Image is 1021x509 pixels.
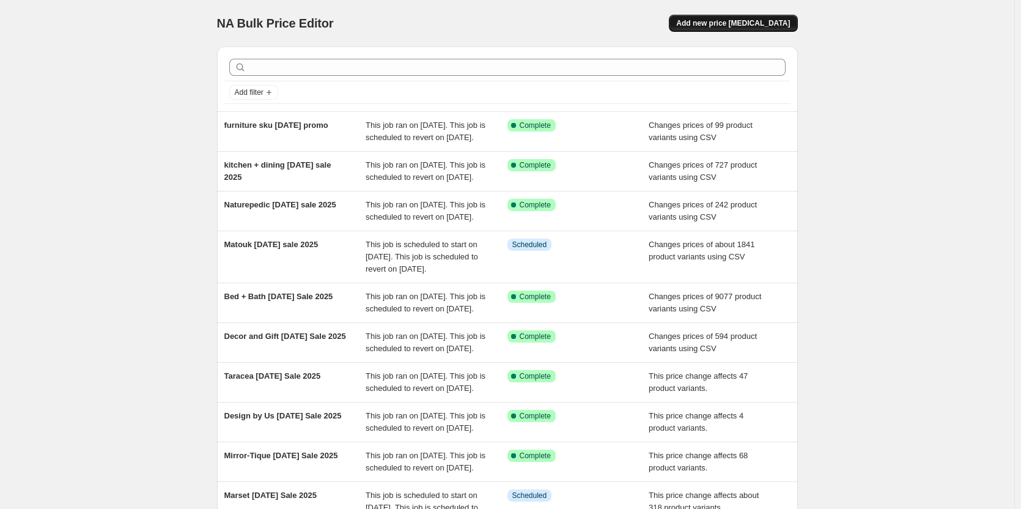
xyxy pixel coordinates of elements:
[224,240,319,249] span: Matouk [DATE] sale 2025
[224,200,336,209] span: Naturepedic [DATE] sale 2025
[649,121,753,142] span: Changes prices of 99 product variants using CSV
[366,332,485,353] span: This job ran on [DATE]. This job is scheduled to revert on [DATE].
[224,292,333,301] span: Bed + Bath [DATE] Sale 2025
[224,491,317,500] span: Marset [DATE] Sale 2025
[669,15,797,32] button: Add new price [MEDICAL_DATA]
[649,292,761,313] span: Changes prices of 9077 product variants using CSV
[366,240,478,273] span: This job is scheduled to start on [DATE]. This job is scheduled to revert on [DATE].
[520,200,551,210] span: Complete
[649,332,757,353] span: Changes prices of 594 product variants using CSV
[224,411,342,420] span: Design by Us [DATE] Sale 2025
[224,451,338,460] span: Mirror-Tique [DATE] Sale 2025
[224,371,321,381] span: Taracea [DATE] Sale 2025
[224,160,331,182] span: kitchen + dining [DATE] sale 2025
[224,332,346,341] span: Decor and Gift [DATE] Sale 2025
[649,371,748,393] span: This price change affects 47 product variants.
[224,121,328,130] span: furniture sku [DATE] promo
[649,411,743,433] span: This price change affects 4 product variants.
[366,371,485,393] span: This job ran on [DATE]. This job is scheduled to revert on [DATE].
[520,160,551,170] span: Complete
[649,200,757,221] span: Changes prices of 242 product variants using CSV
[520,371,551,381] span: Complete
[649,160,757,182] span: Changes prices of 727 product variants using CSV
[217,17,334,30] span: NA Bulk Price Editor
[512,491,547,500] span: Scheduled
[649,451,748,472] span: This price change affects 68 product variants.
[512,240,547,250] span: Scheduled
[676,18,790,28] span: Add new price [MEDICAL_DATA]
[235,87,264,97] span: Add filter
[520,451,551,461] span: Complete
[520,411,551,421] span: Complete
[366,451,485,472] span: This job ran on [DATE]. This job is scheduled to revert on [DATE].
[366,160,485,182] span: This job ran on [DATE]. This job is scheduled to revert on [DATE].
[366,121,485,142] span: This job ran on [DATE]. This job is scheduled to revert on [DATE].
[520,332,551,341] span: Complete
[229,85,278,100] button: Add filter
[366,411,485,433] span: This job ran on [DATE]. This job is scheduled to revert on [DATE].
[520,121,551,130] span: Complete
[520,292,551,302] span: Complete
[366,292,485,313] span: This job ran on [DATE]. This job is scheduled to revert on [DATE].
[649,240,754,261] span: Changes prices of about 1841 product variants using CSV
[366,200,485,221] span: This job ran on [DATE]. This job is scheduled to revert on [DATE].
